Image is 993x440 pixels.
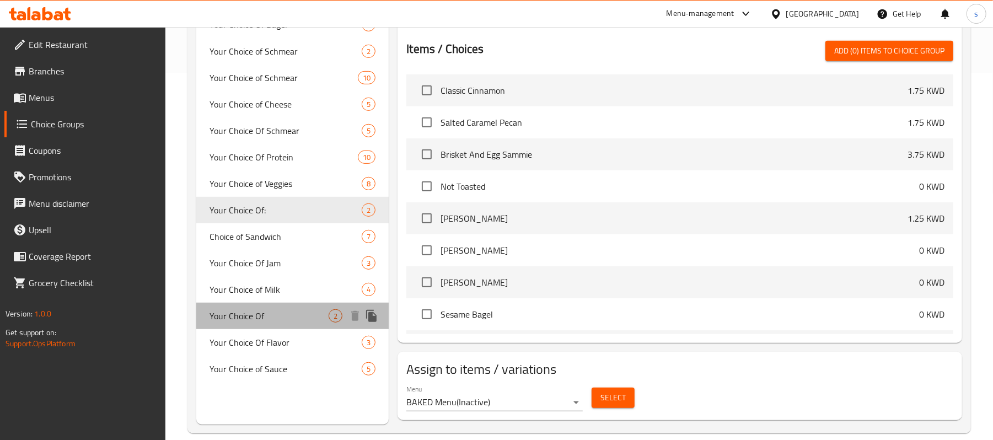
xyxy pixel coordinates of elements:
[29,250,157,263] span: Coverage Report
[406,361,953,378] h2: Assign to items / variations
[919,276,944,289] p: 0 KWD
[919,180,944,193] p: 0 KWD
[31,117,157,131] span: Choice Groups
[362,124,375,137] div: Choices
[362,179,375,189] span: 8
[415,79,438,102] span: Select choice
[362,203,375,217] div: Choices
[908,212,944,225] p: 1.25 KWD
[196,356,389,382] div: Your Choice of Sauce5
[196,117,389,144] div: Your Choice Of Schmear5
[210,362,362,375] span: Your Choice of Sauce
[4,164,166,190] a: Promotions
[196,223,389,250] div: Choice of Sandwich7
[196,276,389,303] div: Your Choice of Milk4
[786,8,859,20] div: [GEOGRAPHIC_DATA]
[415,271,438,294] span: Select choice
[210,309,329,323] span: Your Choice Of
[196,91,389,117] div: Your Choice of Cheese5
[196,65,389,91] div: Your Choice of Schmear10
[362,336,375,349] div: Choices
[415,239,438,262] span: Select choice
[6,307,33,321] span: Version:
[6,336,76,351] a: Support.OpsPlatform
[908,116,944,129] p: 1.75 KWD
[210,151,358,164] span: Your Choice Of Protein
[4,31,166,58] a: Edit Restaurant
[210,336,362,349] span: Your Choice Of Flavor
[406,394,583,411] div: BAKED Menu(Inactive)
[441,180,919,193] span: Not Toasted
[441,276,919,289] span: [PERSON_NAME]
[196,329,389,356] div: Your Choice Of Flavor3
[29,223,157,237] span: Upsell
[919,308,944,321] p: 0 KWD
[363,308,380,324] button: duplicate
[4,217,166,243] a: Upsell
[196,170,389,197] div: Your Choice of Veggies8
[362,45,375,58] div: Choices
[210,98,362,111] span: Your Choice of Cheese
[210,71,358,84] span: Your Choice of Schmear
[362,285,375,295] span: 4
[210,256,362,270] span: Your Choice Of Jam
[362,99,375,110] span: 5
[29,170,157,184] span: Promotions
[29,38,157,51] span: Edit Restaurant
[362,98,375,111] div: Choices
[29,276,157,289] span: Grocery Checklist
[358,71,375,84] div: Choices
[362,230,375,243] div: Choices
[415,175,438,198] span: Select choice
[592,388,635,408] button: Select
[919,244,944,257] p: 0 KWD
[667,7,734,20] div: Menu-management
[6,325,56,340] span: Get support on:
[347,308,363,324] button: delete
[362,46,375,57] span: 2
[4,84,166,111] a: Menus
[4,243,166,270] a: Coverage Report
[358,73,375,83] span: 10
[358,152,375,163] span: 10
[4,190,166,217] a: Menu disclaimer
[362,205,375,216] span: 2
[600,391,626,405] span: Select
[441,148,908,161] span: Brisket And Egg Sammie
[974,8,978,20] span: s
[362,232,375,242] span: 7
[196,144,389,170] div: Your Choice Of Protein10
[329,311,342,321] span: 2
[210,18,362,31] span: Your Choice Of Bagel
[362,258,375,269] span: 3
[415,303,438,326] span: Select choice
[406,385,422,392] label: Menu
[362,362,375,375] div: Choices
[329,309,342,323] div: Choices
[834,44,944,58] span: Add (0) items to choice group
[34,307,51,321] span: 1.0.0
[362,126,375,136] span: 5
[441,116,908,129] span: Salted Caramel Pecan
[29,144,157,157] span: Coupons
[406,41,484,57] h2: Items / Choices
[441,244,919,257] span: [PERSON_NAME]
[196,38,389,65] div: Your Choice of Schmear2
[196,303,389,329] div: Your Choice Of2deleteduplicate
[362,177,375,190] div: Choices
[441,84,908,97] span: Classic Cinnamon
[908,84,944,97] p: 1.75 KWD
[362,364,375,374] span: 5
[210,124,362,137] span: Your Choice Of Schmear
[4,137,166,164] a: Coupons
[196,250,389,276] div: Your Choice Of Jam3
[908,148,944,161] p: 3.75 KWD
[415,207,438,230] span: Select choice
[362,283,375,296] div: Choices
[29,197,157,210] span: Menu disclaimer
[4,58,166,84] a: Branches
[441,212,908,225] span: [PERSON_NAME]
[4,270,166,296] a: Grocery Checklist
[362,256,375,270] div: Choices
[210,177,362,190] span: Your Choice of Veggies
